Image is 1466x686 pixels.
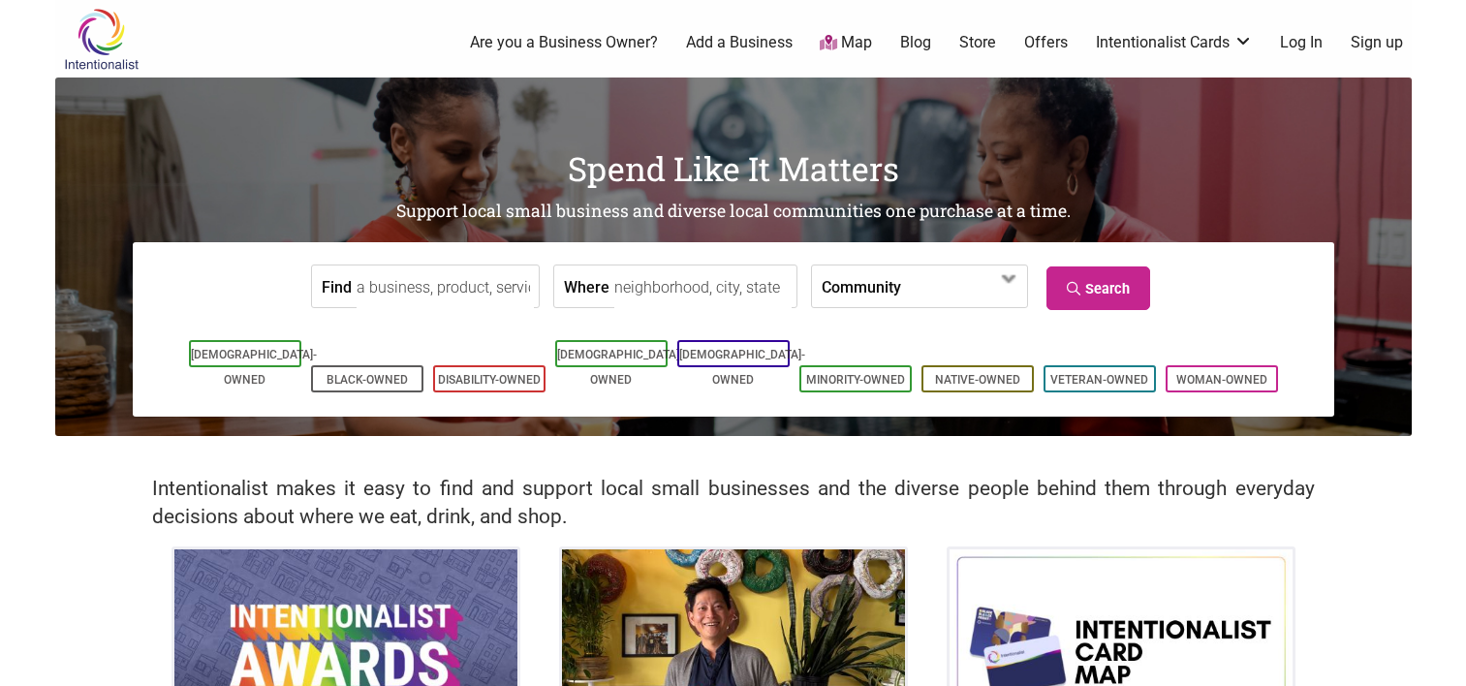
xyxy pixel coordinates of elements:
a: Are you a Business Owner? [470,32,658,53]
input: a business, product, service [357,265,534,309]
input: neighborhood, city, state [614,265,792,309]
a: [DEMOGRAPHIC_DATA]-Owned [679,348,805,387]
a: [DEMOGRAPHIC_DATA]-Owned [557,348,683,387]
a: Disability-Owned [438,373,541,387]
label: Where [564,265,609,307]
img: Intentionalist [55,8,147,71]
a: Offers [1024,32,1068,53]
label: Community [822,265,901,307]
h2: Intentionalist makes it easy to find and support local small businesses and the diverse people be... [152,475,1315,531]
a: [DEMOGRAPHIC_DATA]-Owned [191,348,317,387]
a: Native-Owned [935,373,1020,387]
h1: Spend Like It Matters [55,145,1412,192]
a: Minority-Owned [806,373,905,387]
a: Add a Business [686,32,793,53]
a: Sign up [1351,32,1403,53]
a: Black-Owned [327,373,408,387]
h2: Support local small business and diverse local communities one purchase at a time. [55,200,1412,224]
a: Map [820,32,872,54]
a: Veteran-Owned [1050,373,1148,387]
a: Search [1046,266,1150,310]
a: Store [959,32,996,53]
label: Find [322,265,352,307]
a: Woman-Owned [1176,373,1267,387]
a: Log In [1280,32,1323,53]
a: Blog [900,32,931,53]
a: Intentionalist Cards [1096,32,1253,53]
